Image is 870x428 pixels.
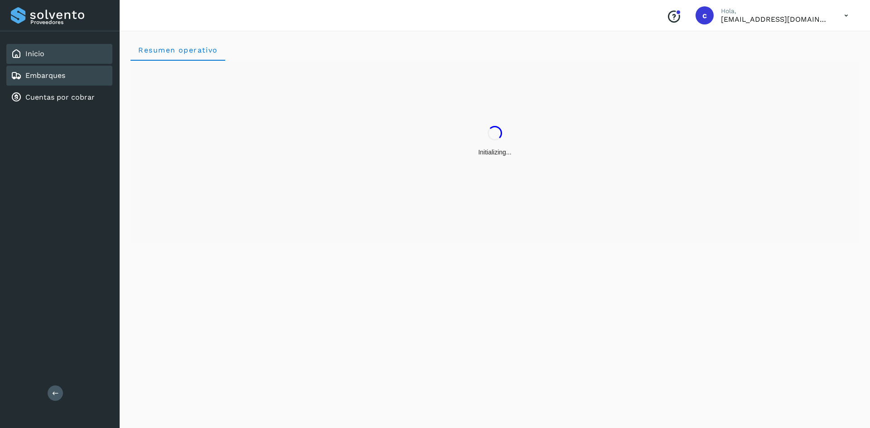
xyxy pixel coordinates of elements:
[6,87,112,107] div: Cuentas por cobrar
[721,15,830,24] p: cuentas3@enlacesmet.com.mx
[25,49,44,58] a: Inicio
[6,44,112,64] div: Inicio
[25,71,65,80] a: Embarques
[30,19,109,25] p: Proveedores
[138,46,218,54] span: Resumen operativo
[25,93,95,101] a: Cuentas por cobrar
[721,7,830,15] p: Hola,
[6,66,112,86] div: Embarques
